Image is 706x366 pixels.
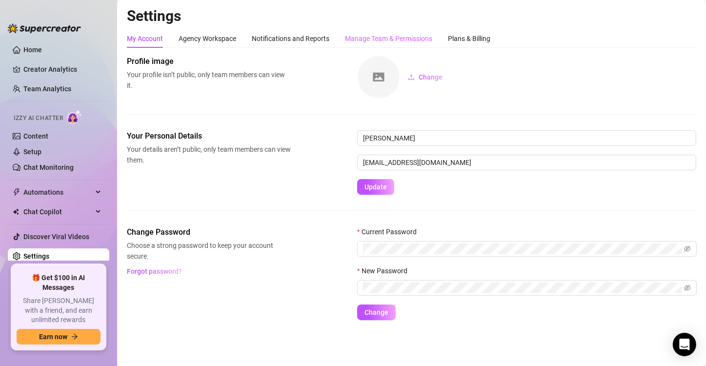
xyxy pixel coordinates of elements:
[179,33,236,44] div: Agency Workspace
[684,285,691,291] span: eye-invisible
[127,267,182,275] span: Forgot password?
[23,61,101,77] a: Creator Analytics
[17,296,101,325] span: Share [PERSON_NAME] with a friend, and earn unlimited rewards
[363,283,682,293] input: New Password
[357,226,423,237] label: Current Password
[252,33,329,44] div: Notifications and Reports
[363,244,682,254] input: Current Password
[67,110,82,124] img: AI Chatter
[127,264,182,279] button: Forgot password?
[419,73,443,81] span: Change
[23,252,49,260] a: Settings
[357,265,414,276] label: New Password
[400,69,450,85] button: Change
[39,333,67,341] span: Earn now
[23,148,41,156] a: Setup
[23,204,93,220] span: Chat Copilot
[17,273,101,292] span: 🎁 Get $100 in AI Messages
[448,33,490,44] div: Plans & Billing
[127,144,291,165] span: Your details aren’t public, only team members can view them.
[8,23,81,33] img: logo-BBDzfeDw.svg
[127,69,291,91] span: Your profile isn’t public, only team members can view it.
[357,305,396,320] button: Change
[357,155,696,170] input: Enter new email
[14,114,63,123] span: Izzy AI Chatter
[23,163,74,171] a: Chat Monitoring
[127,130,291,142] span: Your Personal Details
[23,85,71,93] a: Team Analytics
[357,179,394,195] button: Update
[23,184,93,200] span: Automations
[408,74,415,81] span: upload
[13,208,19,215] img: Chat Copilot
[13,188,20,196] span: thunderbolt
[127,240,291,262] span: Choose a strong password to keep your account secure.
[127,7,696,25] h2: Settings
[23,132,48,140] a: Content
[127,226,291,238] span: Change Password
[17,329,101,345] button: Earn nowarrow-right
[364,308,388,316] span: Change
[71,333,78,340] span: arrow-right
[127,33,163,44] div: My Account
[358,56,400,98] img: square-placeholder.png
[345,33,432,44] div: Manage Team & Permissions
[673,333,696,356] div: Open Intercom Messenger
[364,183,387,191] span: Update
[357,130,696,146] input: Enter name
[23,46,42,54] a: Home
[127,56,291,67] span: Profile image
[23,233,89,241] a: Discover Viral Videos
[684,245,691,252] span: eye-invisible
